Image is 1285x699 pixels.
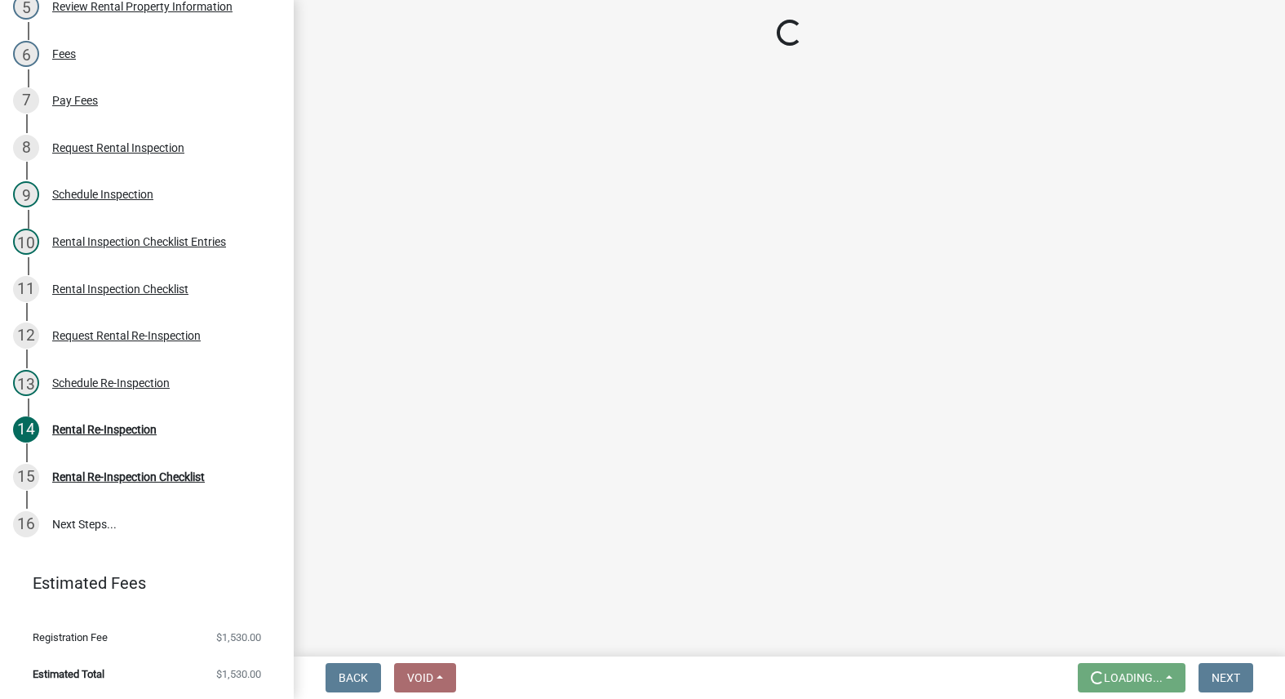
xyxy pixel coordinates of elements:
[13,511,39,537] div: 16
[216,632,261,643] span: $1,530.00
[33,669,104,679] span: Estimated Total
[52,236,226,247] div: Rental Inspection Checklist Entries
[1212,671,1240,684] span: Next
[339,671,368,684] span: Back
[13,135,39,161] div: 8
[13,87,39,114] div: 7
[1199,663,1253,692] button: Next
[52,330,201,341] div: Request Rental Re-Inspection
[216,669,261,679] span: $1,530.00
[326,663,381,692] button: Back
[52,48,76,60] div: Fees
[52,424,157,435] div: Rental Re-Inspection
[394,663,456,692] button: Void
[1104,671,1163,684] span: Loading...
[13,464,39,490] div: 15
[13,229,39,255] div: 10
[407,671,433,684] span: Void
[52,471,205,483] div: Rental Re-Inspection Checklist
[13,416,39,443] div: 14
[52,142,184,154] div: Request Rental Inspection
[1078,663,1185,692] button: Loading...
[13,41,39,67] div: 6
[13,370,39,396] div: 13
[13,567,268,599] a: Estimated Fees
[52,283,188,295] div: Rental Inspection Checklist
[52,95,98,106] div: Pay Fees
[13,276,39,302] div: 11
[13,323,39,349] div: 12
[33,632,108,643] span: Registration Fee
[52,1,233,12] div: Review Rental Property Information
[52,189,153,200] div: Schedule Inspection
[13,181,39,207] div: 9
[52,377,170,389] div: Schedule Re-Inspection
